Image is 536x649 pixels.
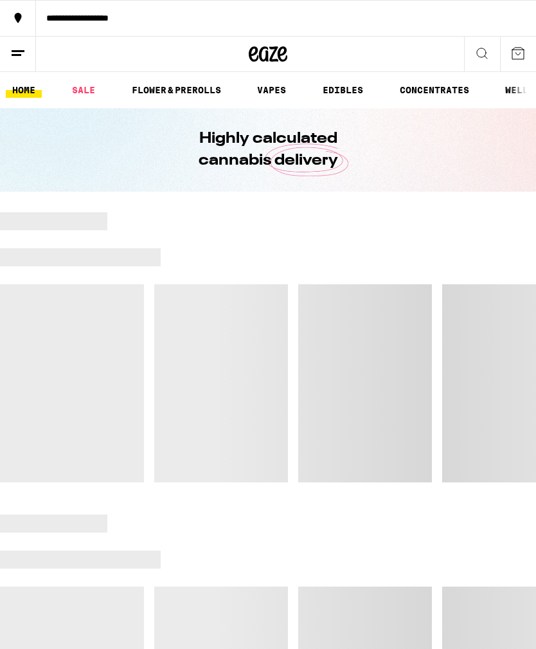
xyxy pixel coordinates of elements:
[6,82,42,98] a: HOME
[393,82,476,98] a: CONCENTRATES
[66,82,102,98] a: SALE
[162,128,374,172] h1: Highly calculated cannabis delivery
[316,82,370,98] a: EDIBLES
[251,82,292,98] a: VAPES
[125,82,228,98] a: FLOWER & PREROLLS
